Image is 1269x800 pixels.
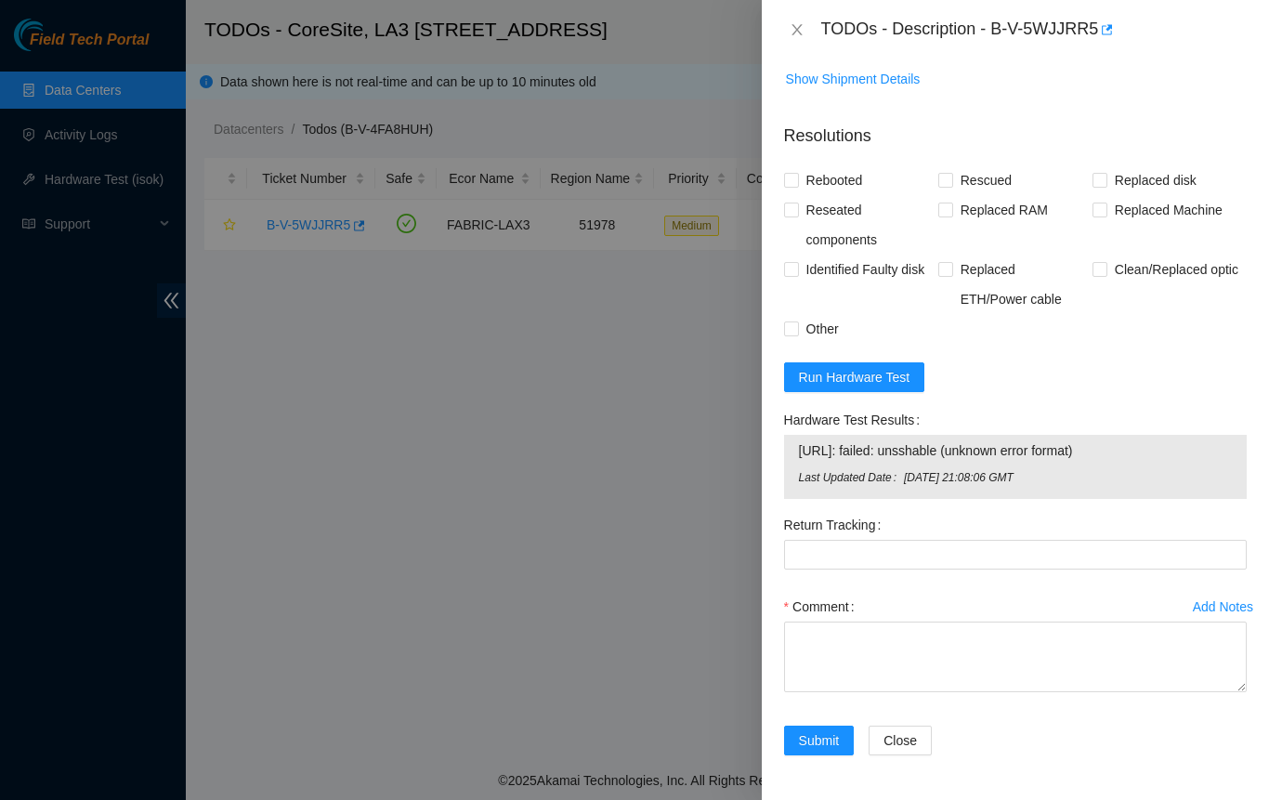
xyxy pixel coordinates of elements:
[799,165,870,195] span: Rebooted
[784,726,855,755] button: Submit
[883,730,917,751] span: Close
[904,469,1232,487] span: [DATE] 21:08:06 GMT
[784,592,862,622] label: Comment
[869,726,932,755] button: Close
[784,362,925,392] button: Run Hardware Test
[1107,165,1204,195] span: Replaced disk
[799,469,904,487] span: Last Updated Date
[821,15,1247,45] div: TODOs - Description - B-V-5WJJRR5
[784,622,1247,692] textarea: Comment
[784,405,927,435] label: Hardware Test Results
[785,64,922,94] button: Show Shipment Details
[790,22,805,37] span: close
[799,195,938,255] span: Reseated components
[799,255,933,284] span: Identified Faulty disk
[1107,195,1230,225] span: Replaced Machine
[799,314,846,344] span: Other
[799,367,910,387] span: Run Hardware Test
[1193,600,1253,613] div: Add Notes
[1192,592,1254,622] button: Add Notes
[784,21,810,39] button: Close
[784,109,1247,149] p: Resolutions
[784,510,889,540] label: Return Tracking
[784,540,1247,570] input: Return Tracking
[786,69,921,89] span: Show Shipment Details
[953,165,1019,195] span: Rescued
[953,255,1092,314] span: Replaced ETH/Power cable
[799,730,840,751] span: Submit
[799,440,1232,461] span: [URL]: failed: unsshable (unknown error format)
[953,195,1055,225] span: Replaced RAM
[1107,255,1246,284] span: Clean/Replaced optic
